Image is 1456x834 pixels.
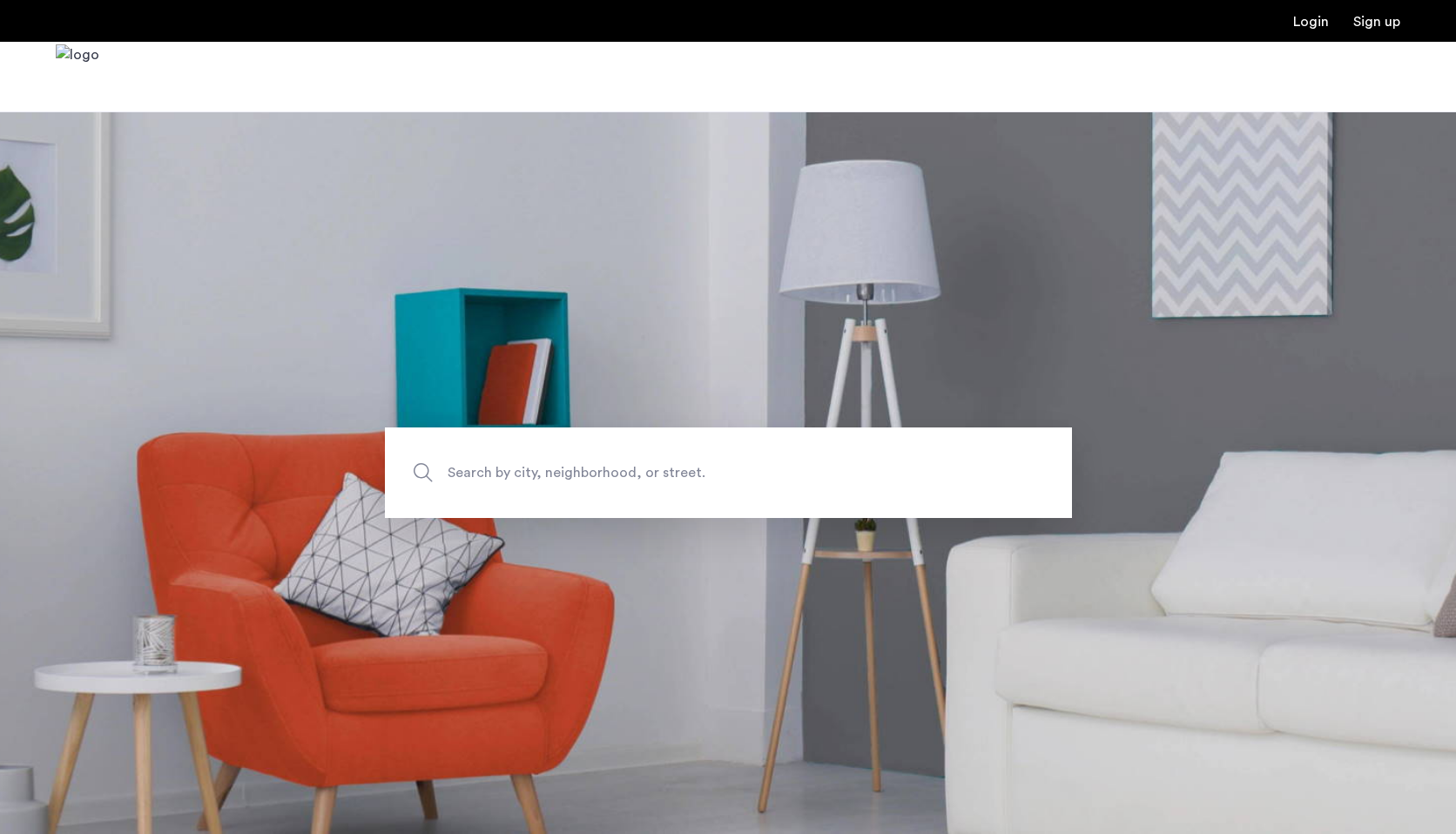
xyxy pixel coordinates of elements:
[1293,15,1329,29] a: Login
[56,44,99,110] img: logo
[448,461,928,485] span: Search by city, neighborhood, or street.
[56,44,99,110] a: Cazamio Logo
[1353,15,1400,29] a: Registration
[385,427,1072,518] input: Apartment Search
